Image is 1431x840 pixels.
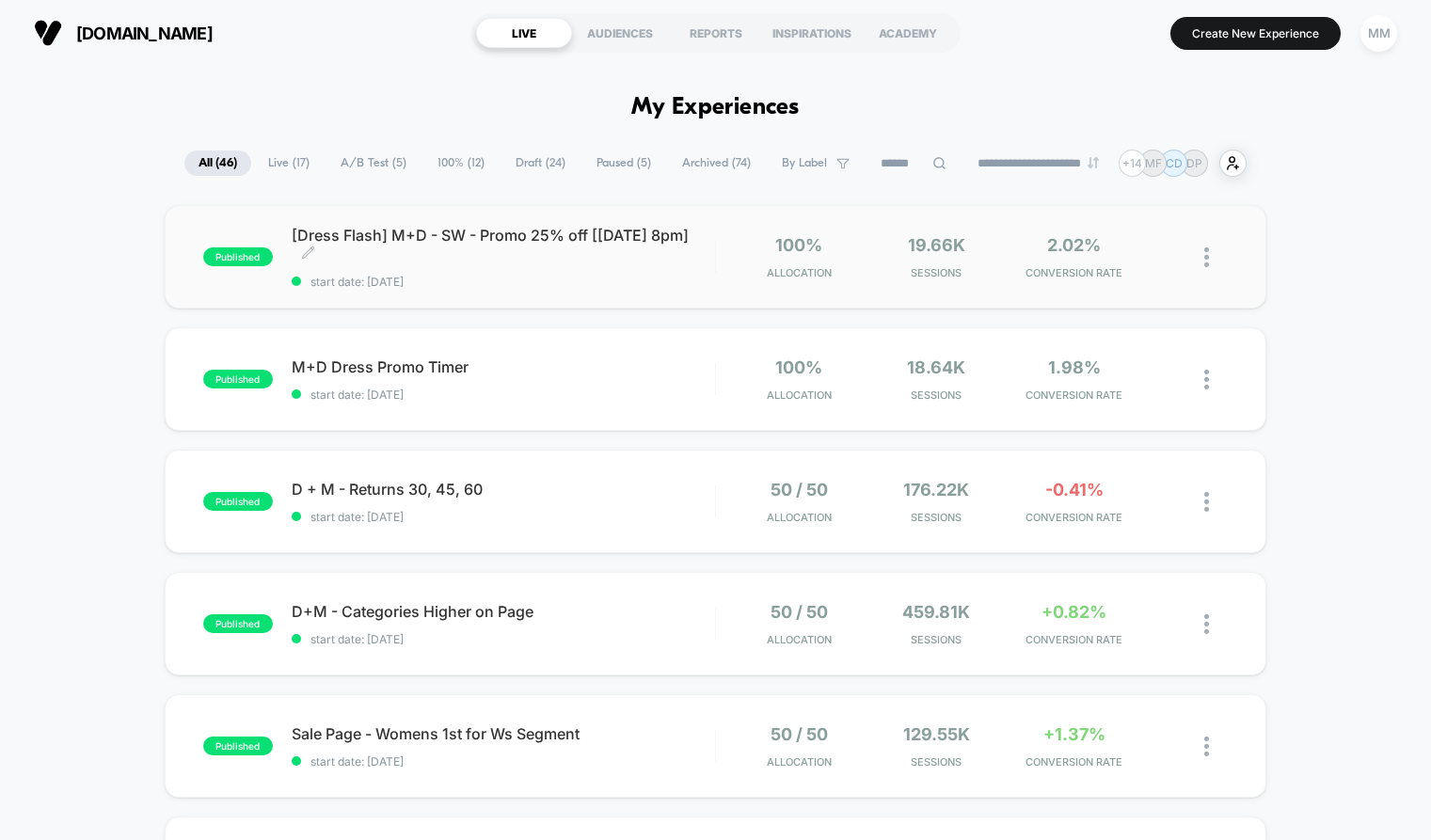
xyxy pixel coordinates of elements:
[292,724,715,743] span: Sale Page - Womens 1st for Ws Segment
[767,755,832,769] span: Allocation
[203,370,273,388] span: published
[764,18,860,48] div: INSPIRATIONS
[1355,14,1403,53] button: MM
[872,266,1000,279] span: Sessions
[1043,724,1105,744] span: +1.37%
[767,388,832,402] span: Allocation
[292,480,715,499] span: D + M - Returns 30, 45, 60
[1010,633,1138,646] span: CONVERSION RATE
[34,19,62,47] img: Visually logo
[28,18,218,48] button: [DOMAIN_NAME]
[326,151,421,176] span: A/B Test ( 5 )
[1010,755,1138,769] span: CONVERSION RATE
[1010,266,1138,279] span: CONVERSION RATE
[292,632,715,646] span: start date: [DATE]
[203,614,273,633] span: published
[782,156,827,170] span: By Label
[292,754,715,769] span: start date: [DATE]
[1047,235,1101,255] span: 2.02%
[292,275,715,289] span: start date: [DATE]
[775,357,822,377] span: 100%
[1010,388,1138,402] span: CONVERSION RATE
[292,510,715,524] span: start date: [DATE]
[572,18,668,48] div: AUDIENCES
[292,602,715,621] span: D+M - Categories Higher on Page
[203,737,273,755] span: published
[1360,15,1397,52] div: MM
[1166,156,1183,170] p: CD
[1170,17,1341,50] button: Create New Experience
[775,235,822,255] span: 100%
[902,602,970,622] span: 459.81k
[1145,156,1162,170] p: MF
[1119,150,1146,177] div: + 14
[907,357,965,377] span: 18.64k
[1204,370,1209,389] img: close
[1088,157,1099,168] img: end
[668,151,765,176] span: Archived ( 74 )
[292,357,715,376] span: M+D Dress Promo Timer
[872,388,1000,402] span: Sessions
[1204,492,1209,512] img: close
[872,511,1000,524] span: Sessions
[903,724,970,744] span: 129.55k
[1048,357,1101,377] span: 1.98%
[767,633,832,646] span: Allocation
[908,235,965,255] span: 19.66k
[1204,737,1209,756] img: close
[203,492,273,511] span: published
[771,480,828,499] span: 50 / 50
[903,480,969,499] span: 176.22k
[771,602,828,622] span: 50 / 50
[631,94,800,121] h1: My Experiences
[203,247,273,266] span: published
[423,151,499,176] span: 100% ( 12 )
[292,226,715,263] span: [Dress Flash] M+D - SW - Promo 25% off [[DATE] 8pm]
[476,18,572,48] div: LIVE
[872,633,1000,646] span: Sessions
[1204,247,1209,267] img: close
[767,511,832,524] span: Allocation
[872,755,1000,769] span: Sessions
[1045,480,1104,499] span: -0.41%
[1186,156,1202,170] p: DP
[1204,614,1209,634] img: close
[1041,602,1106,622] span: +0.82%
[860,18,956,48] div: ACADEMY
[767,266,832,279] span: Allocation
[668,18,764,48] div: REPORTS
[292,388,715,402] span: start date: [DATE]
[582,151,665,176] span: Paused ( 5 )
[1010,511,1138,524] span: CONVERSION RATE
[771,724,828,744] span: 50 / 50
[184,151,251,176] span: All ( 46 )
[76,24,213,43] span: [DOMAIN_NAME]
[501,151,580,176] span: Draft ( 24 )
[254,151,324,176] span: Live ( 17 )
